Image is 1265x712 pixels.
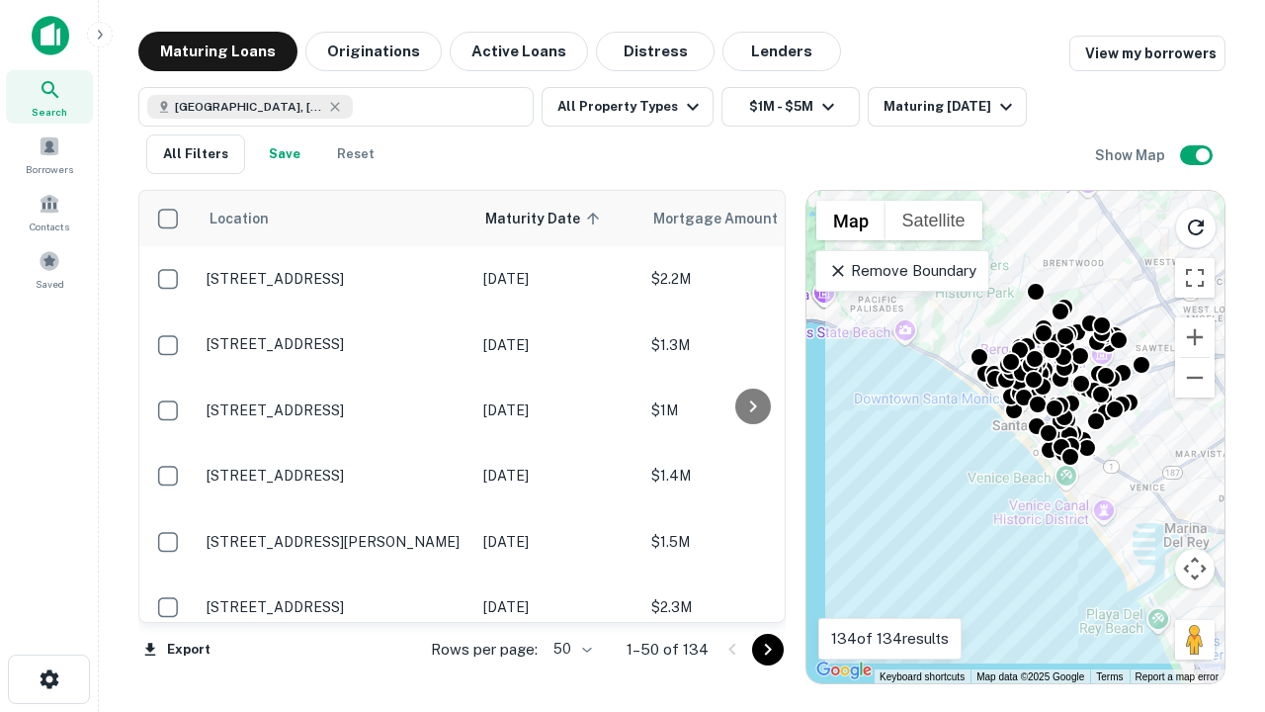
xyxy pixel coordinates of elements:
[1175,549,1215,588] button: Map camera controls
[483,596,632,618] p: [DATE]
[6,128,93,181] a: Borrowers
[207,401,464,419] p: [STREET_ADDRESS]
[483,268,632,290] p: [DATE]
[450,32,588,71] button: Active Loans
[6,185,93,238] a: Contacts
[473,191,641,246] th: Maturity Date
[1095,144,1168,166] h6: Show Map
[305,32,442,71] button: Originations
[36,276,64,292] span: Saved
[651,400,849,421] p: $1M
[811,658,877,683] img: Google
[1175,317,1215,357] button: Zoom in
[980,670,1088,681] span: Map data ©2025 Google
[816,201,885,240] button: Show street map
[627,638,709,662] p: 1–50 of 134
[483,334,632,356] p: [DATE]
[175,98,323,116] span: [GEOGRAPHIC_DATA], [GEOGRAPHIC_DATA], [GEOGRAPHIC_DATA]
[1175,258,1215,298] button: Toggle fullscreen view
[651,531,849,553] p: $1.5M
[542,87,714,127] button: All Property Types
[722,32,841,71] button: Lenders
[483,531,632,553] p: [DATE]
[828,259,975,283] p: Remove Boundary
[207,335,464,353] p: [STREET_ADDRESS]
[596,32,715,71] button: Distress
[138,635,215,665] button: Export
[485,207,606,230] span: Maturity Date
[1100,670,1128,681] a: Terms (opens in new tab)
[811,658,877,683] a: Open this area in Google Maps (opens a new window)
[209,207,269,230] span: Location
[207,467,464,485] p: [STREET_ADDRESS]
[32,16,69,55] img: capitalize-icon.png
[546,635,595,664] div: 50
[651,334,849,356] p: $1.3M
[1139,670,1219,681] a: Report a map error
[868,87,1027,127] button: Maturing [DATE]
[483,400,632,421] p: [DATE]
[653,207,803,230] span: Mortgage Amount
[884,669,969,683] button: Keyboard shortcuts
[253,134,316,174] button: Save your search to get updates of matches that match your search criteria.
[651,465,849,487] p: $1.4M
[752,634,784,666] button: Go to next page
[207,533,464,551] p: [STREET_ADDRESS][PERSON_NAME]
[6,242,93,296] a: Saved
[884,95,1018,119] div: Maturing [DATE]
[1166,554,1265,649] iframe: Chat Widget
[324,134,387,174] button: Reset
[721,87,860,127] button: $1M - $5M
[26,161,73,177] span: Borrowers
[651,268,849,290] p: $2.2M
[32,104,67,120] span: Search
[641,191,859,246] th: Mortgage Amount
[1175,358,1215,398] button: Zoom out
[1069,36,1225,71] a: View my borrowers
[146,134,245,174] button: All Filters
[831,627,949,651] p: 134 of 134 results
[806,191,1224,683] div: 0 0
[651,596,849,618] p: $2.3M
[138,87,534,127] button: [GEOGRAPHIC_DATA], [GEOGRAPHIC_DATA], [GEOGRAPHIC_DATA]
[483,465,632,487] p: [DATE]
[207,598,464,616] p: [STREET_ADDRESS]
[197,191,473,246] th: Location
[30,219,69,234] span: Contacts
[1175,207,1217,248] button: Reload search area
[431,638,538,662] p: Rows per page:
[885,201,983,240] button: Show satellite imagery
[6,70,93,124] a: Search
[138,32,297,71] button: Maturing Loans
[207,270,464,288] p: [STREET_ADDRESS]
